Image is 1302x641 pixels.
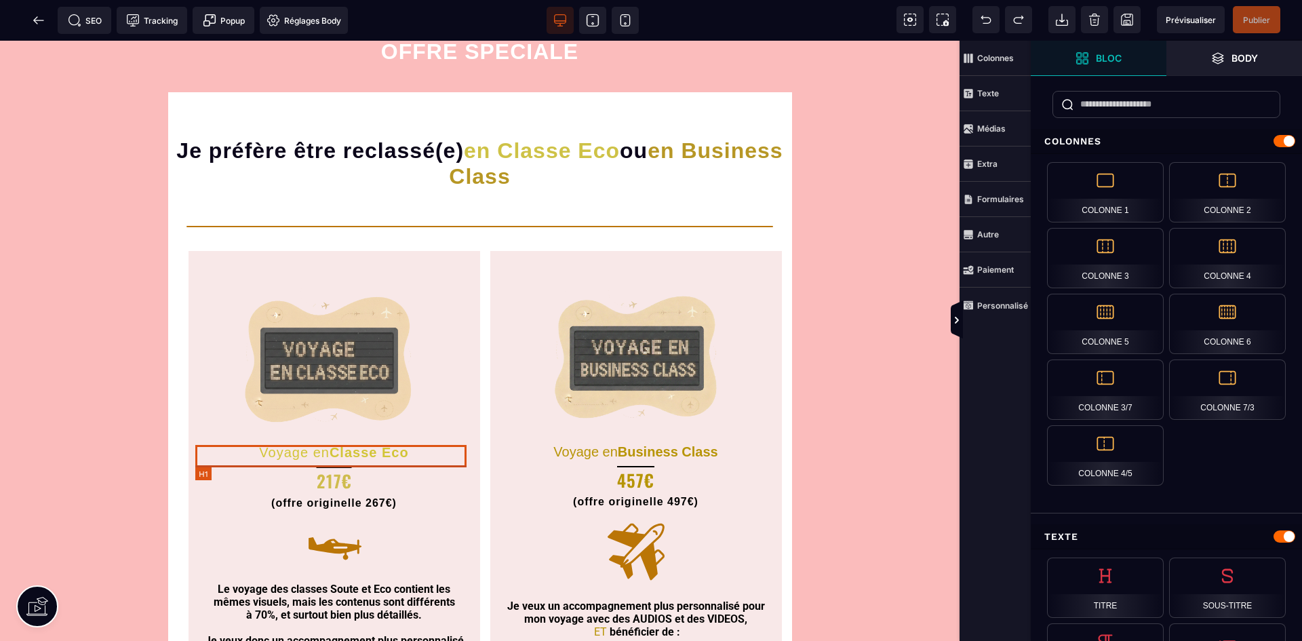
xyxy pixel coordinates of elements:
[929,6,956,33] span: Capture d'écran
[126,14,178,27] span: Tracking
[301,473,368,539] img: cb7e6832efad3e898d433e88be7d3600_noun-small-plane-417645-BB7507.svg
[896,6,924,33] span: Voir les composants
[1047,228,1164,288] div: Colonne 3
[972,6,1000,33] span: Défaire
[960,288,1031,323] span: Personnalisé
[960,182,1031,217] span: Formulaires
[1047,360,1164,420] div: Colonne 3/7
[573,455,698,467] b: (offre originelle 497€)
[977,88,999,98] strong: Texte
[612,7,639,34] span: Voir mobile
[1166,41,1302,76] span: Ouvrir les calques
[1169,558,1286,618] div: Sous-titre
[1169,294,1286,354] div: Colonne 6
[977,229,999,239] strong: Autre
[1243,15,1270,25] span: Publier
[977,159,998,169] strong: Extra
[1031,41,1166,76] span: Ouvrir les blocs
[1047,294,1164,354] div: Colonne 5
[1113,6,1141,33] span: Enregistrer
[1169,162,1286,222] div: Colonne 2
[1031,129,1302,154] div: Colonnes
[977,53,1014,63] strong: Colonnes
[58,7,111,34] span: Métadata SEO
[539,231,732,400] img: e09dea70c197d2994a0891b670a6831b_Generated_Image_a4ix31a4ix31a4ix.png
[1157,6,1225,33] span: Aperçu
[1169,360,1286,420] div: Colonne 7/3
[1047,425,1164,486] div: Colonne 4/5
[604,478,669,543] img: 5a442d4a8f656bbae5fc9cfc9ed2183a_noun-plane-8032710-BB7507.svg
[547,7,574,34] span: Voir bureau
[1048,6,1076,33] span: Importer
[1233,6,1280,33] span: Enregistrer le contenu
[205,542,464,619] b: Le voyage des classes Soute et Eco contient les mêmes visuels, mais les contenus sont différents ...
[260,7,348,34] span: Favicon
[960,41,1031,76] span: Colonnes
[1166,15,1216,25] span: Prévisualiser
[1031,300,1044,341] span: Afficher les vues
[960,111,1031,147] span: Médias
[1081,6,1108,33] span: Nettoyage
[1096,53,1122,63] strong: Bloc
[271,457,397,468] b: (offre originelle 267€)
[1047,162,1164,222] div: Colonne 1
[1031,524,1302,549] div: Texte
[507,559,765,598] b: Je veux un accompagnement plus personnalisé pour mon voyage avec des AUDIOS et des VIDEOS, bénéfi...
[245,231,422,401] img: fcc22ad0c2c2f44d46afdc2a82091edb_Generated_Image_kfu1hhkfu1hhkfu1.png
[25,7,52,34] span: Retour
[267,14,341,27] span: Réglages Body
[960,217,1031,252] span: Autre
[1231,53,1258,63] strong: Body
[977,123,1006,134] strong: Médias
[960,252,1031,288] span: Paiement
[68,14,102,27] span: SEO
[960,147,1031,182] span: Extra
[977,194,1024,204] strong: Formulaires
[193,7,254,34] span: Créer une alerte modale
[977,265,1014,275] strong: Paiement
[117,7,187,34] span: Code de suivi
[1005,6,1032,33] span: Rétablir
[977,300,1028,311] strong: Personnalisé
[1169,228,1286,288] div: Colonne 4
[579,7,606,34] span: Voir tablette
[1047,558,1164,618] div: Titre
[203,14,245,27] span: Popup
[960,76,1031,111] span: Texte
